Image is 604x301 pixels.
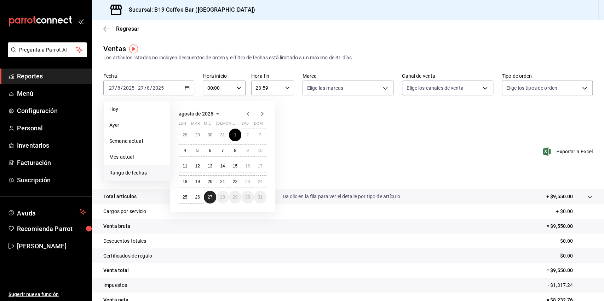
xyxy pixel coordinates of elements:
[123,6,255,14] h3: Sucursal: B19 Coffee Bar ([GEOGRAPHIC_DATA])
[254,129,266,141] button: 3 de agosto de 2025
[109,137,164,145] span: Semana actual
[103,252,152,260] p: Certificados de regalo
[179,175,191,188] button: 18 de agosto de 2025
[123,85,135,91] input: ----
[220,132,225,137] abbr: 31 de julio de 2025
[109,106,164,113] span: Hoy
[258,148,263,153] abbr: 10 de agosto de 2025
[191,160,203,172] button: 12 de agosto de 2025
[103,237,146,245] p: Descuentos totales
[546,267,593,274] p: = $9,550.00
[216,160,229,172] button: 14 de agosto de 2025
[191,129,203,141] button: 29 de julio de 2025
[179,191,191,203] button: 25 de agosto de 2025
[208,179,212,184] abbr: 20 de agosto de 2025
[544,147,593,156] button: Exportar a Excel
[241,144,254,157] button: 9 de agosto de 2025
[109,153,164,161] span: Mes actual
[78,18,84,24] button: open_drawer_menu
[506,84,557,92] span: Elige los tipos de orden
[220,195,225,200] abbr: 28 de agosto de 2025
[103,223,130,230] p: Venta bruta
[234,132,236,137] abbr: 1 de agosto de 2025
[196,148,199,153] abbr: 5 de agosto de 2025
[17,175,86,185] span: Suscripción
[229,144,241,157] button: 8 de agosto de 2025
[208,195,212,200] abbr: 27 de agosto de 2025
[254,191,266,203] button: 31 de agosto de 2025
[222,148,224,153] abbr: 7 de agosto de 2025
[195,164,200,169] abbr: 12 de agosto de 2025
[129,45,138,53] img: Tooltip marker
[191,144,203,157] button: 5 de agosto de 2025
[19,46,76,54] span: Pregunta a Parrot AI
[17,158,86,167] span: Facturación
[254,121,263,129] abbr: domingo
[229,129,241,141] button: 1 de agosto de 2025
[191,175,203,188] button: 19 de agosto de 2025
[204,191,216,203] button: 27 de agosto de 2025
[8,42,87,57] button: Pregunta a Parrot AI
[229,160,241,172] button: 15 de agosto de 2025
[241,121,249,129] abbr: sábado
[402,73,493,78] label: Canal de venta
[233,195,237,200] abbr: 29 de agosto de 2025
[258,195,263,200] abbr: 31 de agosto de 2025
[303,73,393,78] label: Marca
[208,164,212,169] abbr: 13 de agosto de 2025
[246,148,249,153] abbr: 9 de agosto de 2025
[183,132,187,137] abbr: 28 de julio de 2025
[233,179,237,184] abbr: 22 de agosto de 2025
[254,160,266,172] button: 17 de agosto de 2025
[116,25,139,32] span: Regresar
[17,89,86,98] span: Menú
[557,237,593,245] p: - $0.00
[150,85,152,91] span: /
[115,85,117,91] span: /
[233,164,237,169] abbr: 15 de agosto de 2025
[138,85,144,91] input: --
[548,282,593,289] p: - $1,317.24
[556,208,593,215] p: + $0.00
[204,144,216,157] button: 6 de agosto de 2025
[109,122,164,129] span: Ayer
[234,148,236,153] abbr: 8 de agosto de 2025
[17,208,77,216] span: Ayuda
[5,51,87,59] a: Pregunta a Parrot AI
[245,164,250,169] abbr: 16 de agosto de 2025
[245,195,250,200] abbr: 30 de agosto de 2025
[216,129,229,141] button: 31 de julio de 2025
[307,84,343,92] span: Elige las marcas
[254,144,266,157] button: 10 de agosto de 2025
[179,144,191,157] button: 4 de agosto de 2025
[184,148,186,153] abbr: 4 de agosto de 2025
[117,85,121,91] input: --
[136,85,137,91] span: -
[229,121,235,129] abbr: viernes
[204,121,211,129] abbr: miércoles
[204,160,216,172] button: 13 de agosto de 2025
[241,129,254,141] button: 2 de agosto de 2025
[251,73,294,78] label: Hora fin
[245,179,250,184] abbr: 23 de agosto de 2025
[146,85,150,91] input: --
[241,160,254,172] button: 16 de agosto de 2025
[191,121,200,129] abbr: martes
[216,175,229,188] button: 21 de agosto de 2025
[121,85,123,91] span: /
[103,43,126,54] div: Ventas
[17,241,86,251] span: [PERSON_NAME]
[183,179,187,184] abbr: 18 de agosto de 2025
[546,193,573,200] p: + $9,550.00
[216,144,229,157] button: 7 de agosto de 2025
[103,208,146,215] p: Cargos por servicio
[557,252,593,260] p: - $0.00
[546,223,593,230] p: = $9,550.00
[17,141,86,150] span: Inventarios
[103,54,593,61] div: Los artículos listados no incluyen descuentos de orden y el filtro de fechas está limitado a un m...
[229,191,241,203] button: 29 de agosto de 2025
[216,121,258,129] abbr: jueves
[103,25,139,32] button: Regresar
[502,73,593,78] label: Tipo de orden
